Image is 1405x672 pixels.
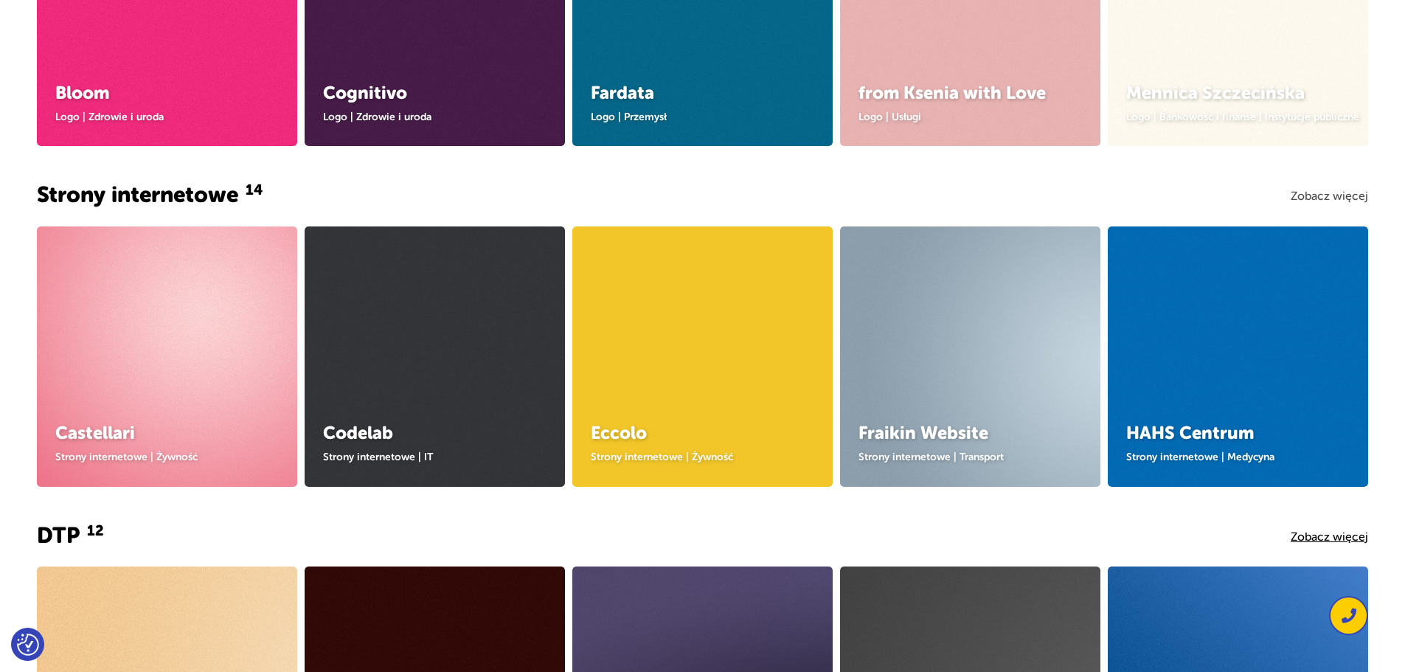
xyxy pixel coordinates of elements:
[55,83,109,103] a: Bloom
[858,83,1046,103] a: from Ksenia with Love
[1291,530,1368,544] a: Zobacz więcej
[886,111,889,122] span: |
[83,111,86,122] span: |
[150,451,153,463] span: |
[892,111,921,122] a: Usługi
[686,451,689,463] span: |
[1259,111,1262,122] span: |
[1126,423,1254,443] a: HAHS Centrum
[323,423,393,443] a: Codelab
[87,520,104,541] span: 12
[1291,190,1368,203] a: Zobacz więcej
[37,181,263,208] a: Strony internetowe14
[266,187,604,526] img: Codelab
[55,111,80,122] a: Logo
[323,451,415,463] a: Strony internetowe
[1154,111,1156,122] span: |
[1221,451,1224,463] span: |
[960,451,1004,463] a: Transport
[246,179,263,201] span: 14
[591,83,654,103] a: Fardata
[17,634,39,656] img: Revisit consent button
[618,111,621,122] span: |
[350,111,353,122] span: |
[692,451,733,463] a: Żywność
[55,451,148,463] a: Strony internetowe
[624,111,667,122] a: Przemysł
[1227,451,1274,463] a: Medycyna
[1265,111,1359,122] a: Instytucje publiczne
[424,451,433,463] a: IT
[37,522,104,549] a: DTP12
[1126,451,1218,463] a: Strony internetowe
[954,451,957,463] span: |
[858,451,951,463] a: Strony internetowe
[591,451,683,463] a: Strony internetowe
[156,451,198,463] a: Żywność
[418,451,421,463] span: |
[1126,111,1151,122] a: Logo
[1159,111,1256,122] a: Bankowość i finanse
[533,187,872,526] img: Eccolo
[858,423,988,443] a: Fraikin Website
[323,83,407,103] a: Cognitivo
[811,197,1129,516] img: Fraikin Website
[55,423,135,443] a: Castellari
[591,423,647,443] a: Eccolo
[1080,197,1398,516] img: HAHS Centrum
[7,197,326,516] img: Castellari
[323,111,347,122] a: Logo
[356,111,431,122] a: Zdrowie i uroda
[591,111,615,122] a: Logo
[89,111,164,122] a: Zdrowie i uroda
[858,111,883,122] a: Logo
[17,634,39,656] button: Preferencje co do zgód
[1126,83,1305,103] a: Mennica Szczecińska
